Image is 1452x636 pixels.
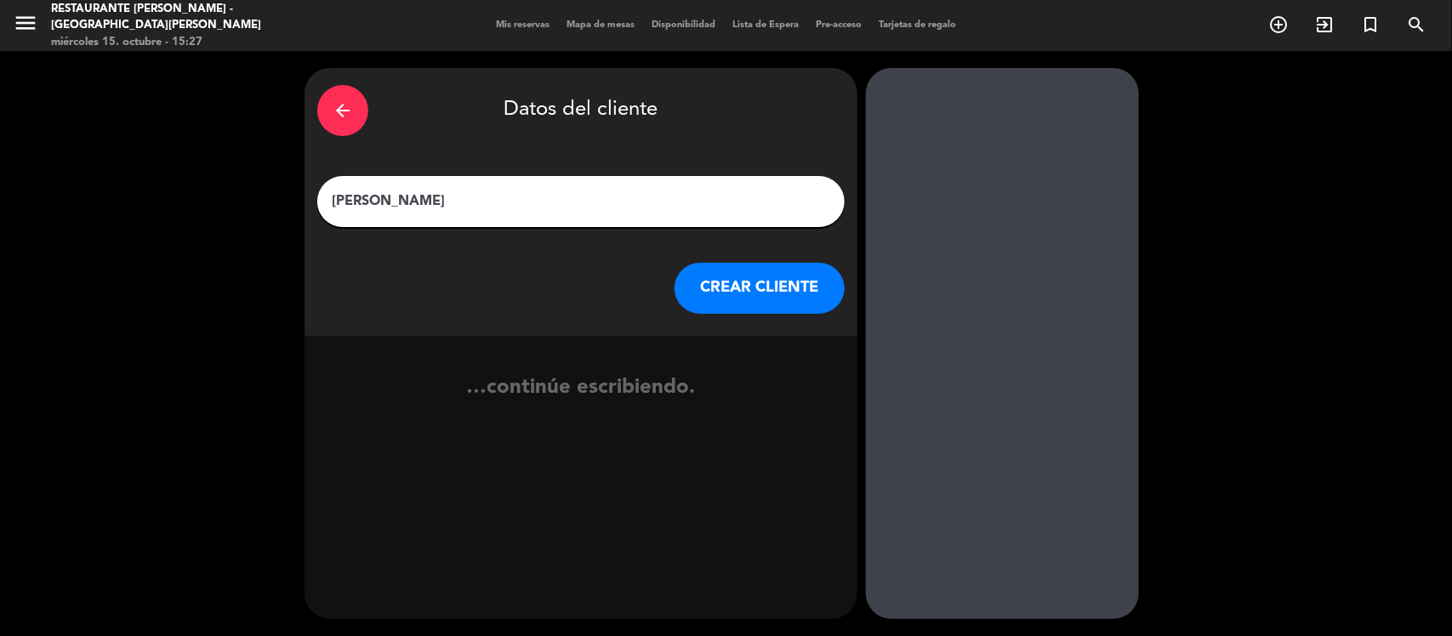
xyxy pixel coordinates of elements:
span: Mapa de mesas [558,20,643,30]
div: Datos del cliente [317,81,845,140]
span: Pre-acceso [807,20,870,30]
button: menu [13,10,38,42]
div: Restaurante [PERSON_NAME] - [GEOGRAPHIC_DATA][PERSON_NAME] [51,1,350,34]
i: add_circle_outline [1268,14,1289,35]
i: arrow_back [333,100,353,121]
div: miércoles 15. octubre - 15:27 [51,34,350,51]
span: Lista de Espera [724,20,807,30]
i: exit_to_app [1314,14,1335,35]
i: turned_in_not [1360,14,1381,35]
input: Escriba nombre, correo electrónico o número de teléfono... [330,190,832,213]
i: search [1406,14,1426,35]
span: Mis reservas [487,20,558,30]
span: Disponibilidad [643,20,724,30]
button: CREAR CLIENTE [675,263,845,314]
div: …continúe escribiendo. [305,372,857,435]
i: menu [13,10,38,36]
span: Tarjetas de regalo [870,20,965,30]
